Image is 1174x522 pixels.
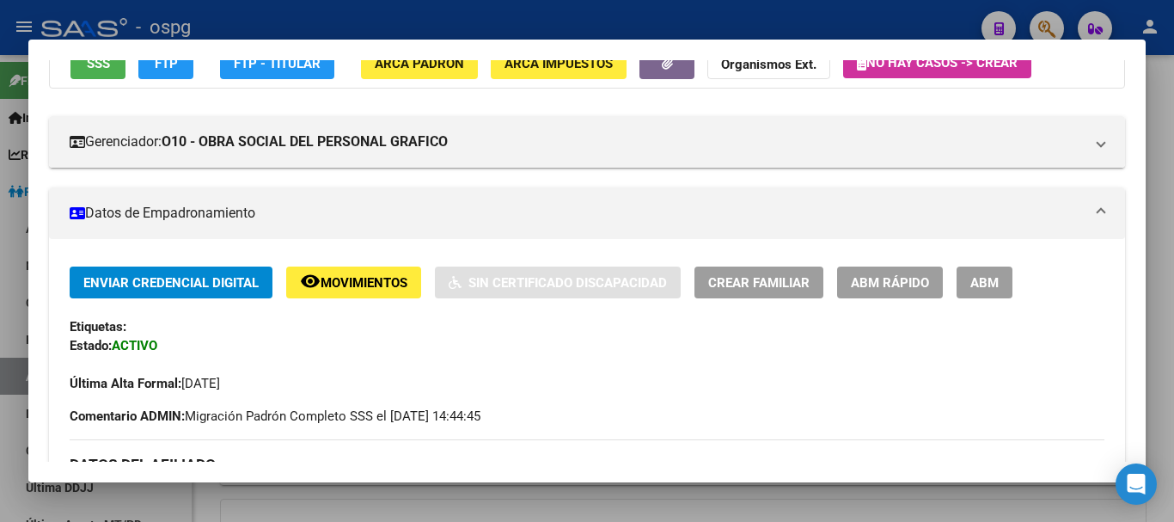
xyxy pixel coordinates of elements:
button: No hay casos -> Crear [843,47,1031,78]
mat-expansion-panel-header: Gerenciador:O10 - OBRA SOCIAL DEL PERSONAL GRAFICO [49,116,1125,168]
span: FTP [155,56,178,71]
button: ARCA Padrón [361,47,478,79]
span: ABM Rápido [851,275,929,291]
button: SSS [70,47,125,79]
button: ABM [957,267,1012,298]
div: Open Intercom Messenger [1116,464,1157,505]
mat-icon: remove_red_eye [300,271,321,292]
span: ARCA Padrón [375,56,464,71]
strong: ACTIVO [112,338,157,353]
span: ABM [970,275,999,291]
strong: Organismos Ext. [721,57,816,72]
span: No hay casos -> Crear [857,55,1018,71]
strong: Estado: [70,338,112,353]
button: Organismos Ext. [707,47,830,79]
button: ABM Rápido [837,267,943,298]
strong: Comentario ADMIN: [70,408,185,424]
span: Crear Familiar [708,275,810,291]
span: Movimientos [321,275,407,291]
button: Crear Familiar [694,267,823,298]
mat-panel-title: Datos de Empadronamiento [70,203,1084,224]
span: FTP - Titular [234,56,321,71]
button: FTP - Titular [220,47,334,79]
button: Sin Certificado Discapacidad [435,267,681,298]
span: Migración Padrón Completo SSS el [DATE] 14:44:45 [70,407,480,426]
h3: DATOS DEL AFILIADO [70,455,1104,474]
strong: Última Alta Formal: [70,376,181,391]
button: FTP [138,47,193,79]
button: Enviar Credencial Digital [70,267,272,298]
span: Enviar Credencial Digital [83,275,259,291]
mat-expansion-panel-header: Datos de Empadronamiento [49,187,1125,239]
span: [DATE] [70,376,220,391]
strong: O10 - OBRA SOCIAL DEL PERSONAL GRAFICO [162,132,448,152]
span: ARCA Impuestos [504,56,613,71]
button: Movimientos [286,267,421,298]
span: Sin Certificado Discapacidad [468,275,667,291]
strong: Etiquetas: [70,319,126,335]
span: SSS [87,56,110,71]
mat-panel-title: Gerenciador: [70,132,1084,152]
button: ARCA Impuestos [491,47,627,79]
